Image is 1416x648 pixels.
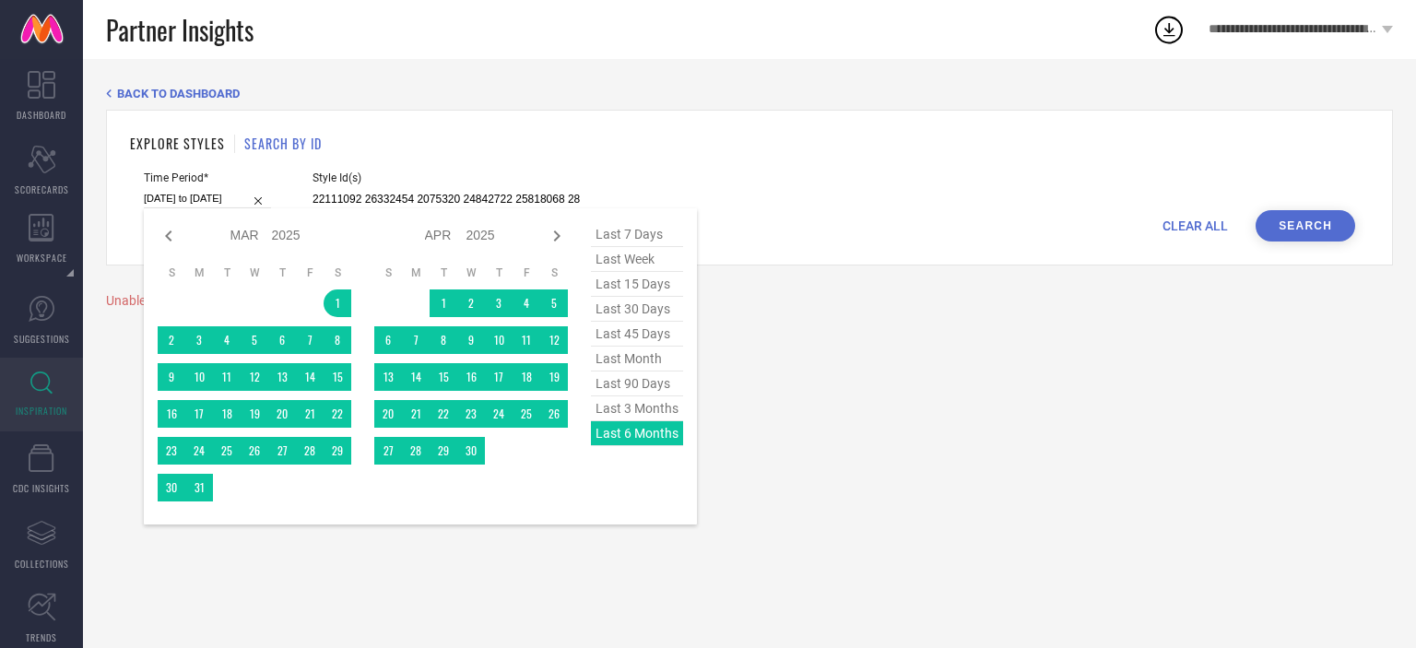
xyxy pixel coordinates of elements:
[213,363,241,391] td: Tue Mar 11 2025
[158,265,185,280] th: Sunday
[457,326,485,354] td: Wed Apr 09 2025
[430,289,457,317] td: Tue Apr 01 2025
[213,400,241,428] td: Tue Mar 18 2025
[241,400,268,428] td: Wed Mar 19 2025
[296,437,324,465] td: Fri Mar 28 2025
[241,363,268,391] td: Wed Mar 12 2025
[513,265,540,280] th: Friday
[144,189,271,208] input: Select time period
[106,11,254,49] span: Partner Insights
[485,400,513,428] td: Thu Apr 24 2025
[158,437,185,465] td: Sun Mar 23 2025
[485,289,513,317] td: Thu Apr 03 2025
[144,171,271,184] span: Time Period*
[324,289,351,317] td: Sat Mar 01 2025
[185,265,213,280] th: Monday
[213,265,241,280] th: Tuesday
[540,400,568,428] td: Sat Apr 26 2025
[26,630,57,644] span: TRENDS
[13,481,70,495] span: CDC INSIGHTS
[1162,218,1228,233] span: CLEAR ALL
[15,183,69,196] span: SCORECARDS
[430,400,457,428] td: Tue Apr 22 2025
[540,289,568,317] td: Sat Apr 05 2025
[402,400,430,428] td: Mon Apr 21 2025
[106,87,1393,100] div: Back TO Dashboard
[513,326,540,354] td: Fri Apr 11 2025
[324,326,351,354] td: Sat Mar 08 2025
[457,265,485,280] th: Wednesday
[158,474,185,501] td: Sun Mar 30 2025
[185,363,213,391] td: Mon Mar 10 2025
[374,265,402,280] th: Sunday
[213,326,241,354] td: Tue Mar 04 2025
[591,272,683,297] span: last 15 days
[296,363,324,391] td: Fri Mar 14 2025
[17,251,67,265] span: WORKSPACE
[158,225,180,247] div: Previous month
[185,326,213,354] td: Mon Mar 03 2025
[430,265,457,280] th: Tuesday
[296,326,324,354] td: Fri Mar 07 2025
[185,400,213,428] td: Mon Mar 17 2025
[241,437,268,465] td: Wed Mar 26 2025
[457,289,485,317] td: Wed Apr 02 2025
[15,557,69,571] span: COLLECTIONS
[485,326,513,354] td: Thu Apr 10 2025
[513,400,540,428] td: Fri Apr 25 2025
[313,171,580,184] span: Style Id(s)
[158,326,185,354] td: Sun Mar 02 2025
[313,189,580,210] input: Enter comma separated style ids e.g. 12345, 67890
[374,437,402,465] td: Sun Apr 27 2025
[591,247,683,272] span: last week
[457,437,485,465] td: Wed Apr 30 2025
[457,400,485,428] td: Wed Apr 23 2025
[485,363,513,391] td: Thu Apr 17 2025
[106,293,1393,308] div: Unable to load styles at this moment. Try again later.
[540,265,568,280] th: Saturday
[185,437,213,465] td: Mon Mar 24 2025
[402,326,430,354] td: Mon Apr 07 2025
[268,363,296,391] td: Thu Mar 13 2025
[430,363,457,391] td: Tue Apr 15 2025
[591,347,683,371] span: last month
[185,474,213,501] td: Mon Mar 31 2025
[130,134,225,153] h1: EXPLORE STYLES
[14,332,70,346] span: SUGGESTIONS
[430,437,457,465] td: Tue Apr 29 2025
[17,108,66,122] span: DASHBOARD
[324,400,351,428] td: Sat Mar 22 2025
[591,396,683,421] span: last 3 months
[158,363,185,391] td: Sun Mar 09 2025
[296,400,324,428] td: Fri Mar 21 2025
[324,437,351,465] td: Sat Mar 29 2025
[241,326,268,354] td: Wed Mar 05 2025
[244,134,322,153] h1: SEARCH BY ID
[1152,13,1186,46] div: Open download list
[268,400,296,428] td: Thu Mar 20 2025
[241,265,268,280] th: Wednesday
[591,222,683,247] span: last 7 days
[540,326,568,354] td: Sat Apr 12 2025
[16,404,67,418] span: INSPIRATION
[158,400,185,428] td: Sun Mar 16 2025
[296,265,324,280] th: Friday
[324,265,351,280] th: Saturday
[374,400,402,428] td: Sun Apr 20 2025
[1256,210,1355,242] button: Search
[402,363,430,391] td: Mon Apr 14 2025
[540,363,568,391] td: Sat Apr 19 2025
[374,363,402,391] td: Sun Apr 13 2025
[374,326,402,354] td: Sun Apr 06 2025
[513,289,540,317] td: Fri Apr 04 2025
[546,225,568,247] div: Next month
[430,326,457,354] td: Tue Apr 08 2025
[402,437,430,465] td: Mon Apr 28 2025
[213,437,241,465] td: Tue Mar 25 2025
[117,87,240,100] span: BACK TO DASHBOARD
[268,437,296,465] td: Thu Mar 27 2025
[402,265,430,280] th: Monday
[457,363,485,391] td: Wed Apr 16 2025
[324,363,351,391] td: Sat Mar 15 2025
[268,265,296,280] th: Thursday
